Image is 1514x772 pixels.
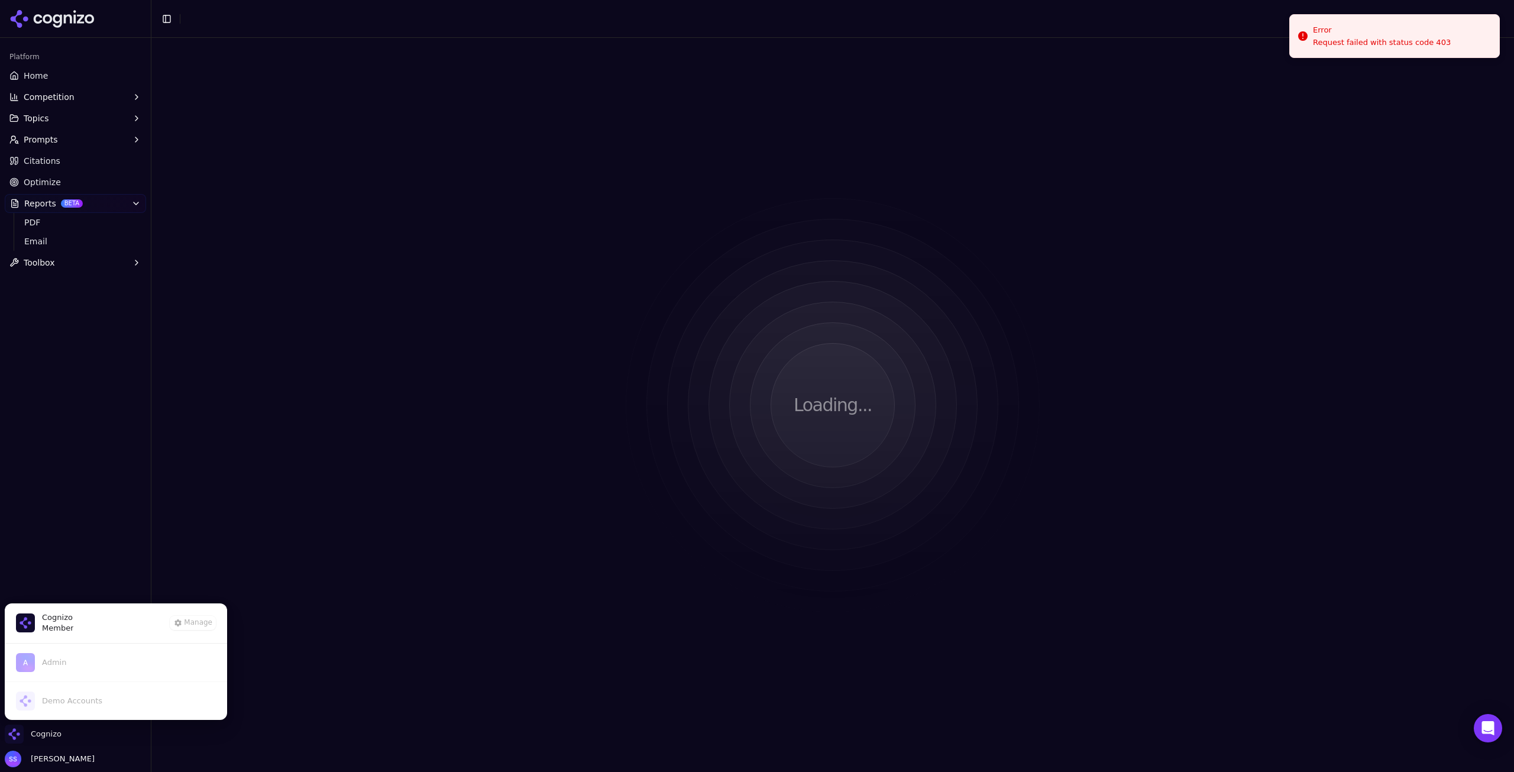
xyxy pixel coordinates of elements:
span: Home [24,70,48,82]
button: Close organization switcher [5,725,62,744]
img: Cognizo [16,613,35,632]
span: [PERSON_NAME] [26,754,95,764]
p: Loading... [794,395,872,416]
div: List of all organization memberships [4,643,228,720]
span: Cognizo [42,612,73,623]
span: Prompts [24,134,58,146]
span: PDF [24,217,127,228]
button: Open user button [5,751,95,767]
span: Cognizo [31,729,62,739]
span: Email [24,235,127,247]
div: Request failed with status code 403 [1313,37,1451,48]
div: Open Intercom Messenger [1474,714,1502,742]
span: Reports [24,198,56,209]
span: Toolbox [24,257,55,269]
div: Platform [5,47,146,66]
div: Cognizo is active [5,603,227,720]
span: Competition [24,91,75,103]
div: Error [1313,24,1451,36]
span: Optimize [24,176,61,188]
img: Salih Sağdilek [5,751,21,767]
span: Topics [24,112,49,124]
span: Member [42,623,73,634]
span: BETA [61,199,83,208]
img: Cognizo [5,725,24,744]
span: Citations [24,155,60,167]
